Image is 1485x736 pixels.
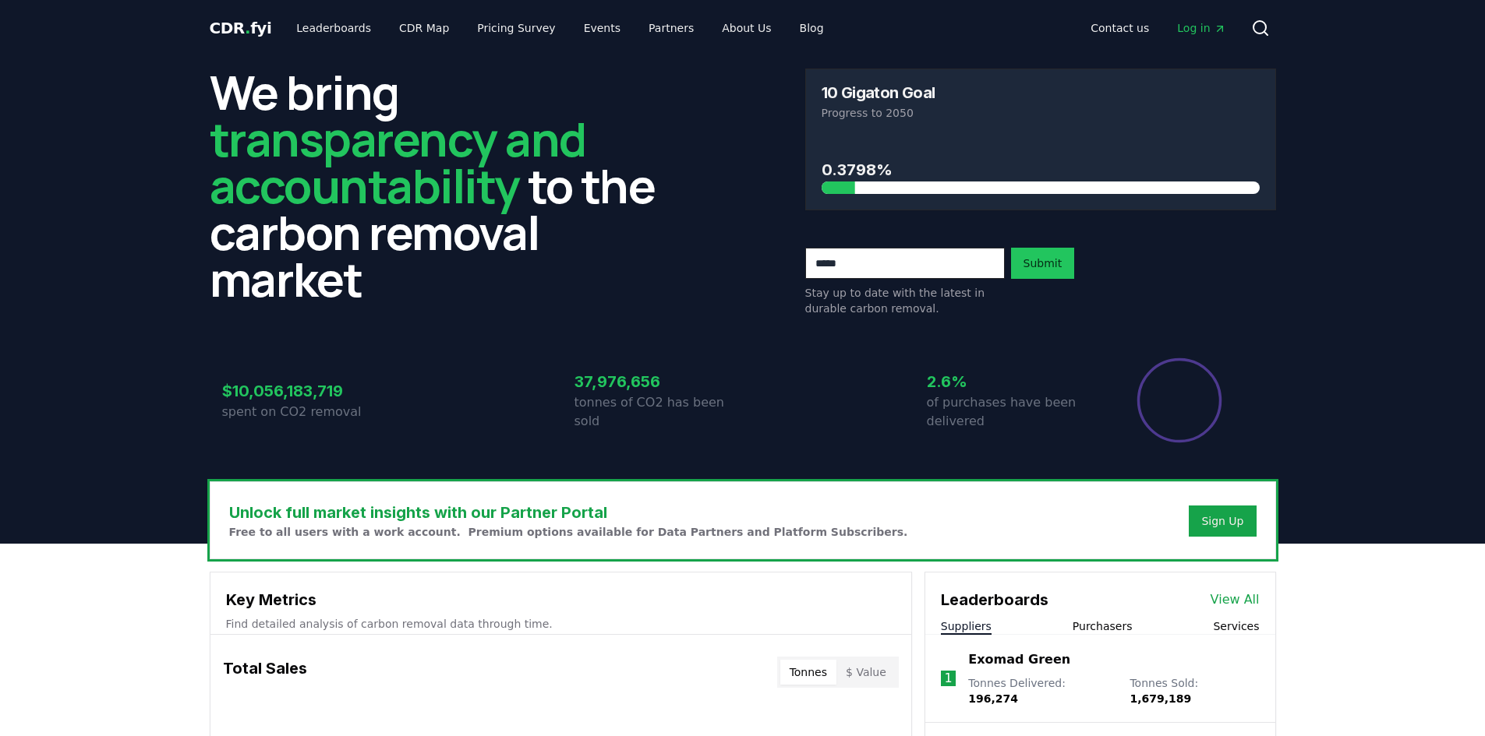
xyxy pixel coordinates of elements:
h3: 37,976,656 [575,370,743,393]
span: CDR fyi [210,19,272,37]
h3: Leaderboards [941,588,1048,611]
nav: Main [1078,14,1238,42]
h3: 2.6% [927,370,1095,393]
h3: Total Sales [223,657,307,688]
button: Purchasers [1073,618,1133,634]
span: 1,679,189 [1130,692,1191,705]
div: Percentage of sales delivered [1136,357,1223,444]
p: spent on CO2 removal [222,403,391,421]
a: Exomad Green [968,650,1070,669]
a: Contact us [1078,14,1161,42]
p: Progress to 2050 [822,105,1260,121]
h3: Key Metrics [226,588,896,611]
a: CDR Map [387,14,461,42]
a: CDR.fyi [210,17,272,39]
h3: 0.3798% [822,158,1260,181]
h3: Unlock full market insights with our Partner Portal [229,501,908,524]
a: Events [571,14,633,42]
p: of purchases have been delivered [927,393,1095,431]
h3: $10,056,183,719 [222,379,391,403]
button: Submit [1011,248,1075,279]
p: tonnes of CO2 has been sold [575,393,743,431]
a: Leaderboards [284,14,384,42]
p: Find detailed analysis of carbon removal data through time. [226,616,896,632]
p: Free to all users with a work account. Premium options available for Data Partners and Platform S... [229,524,908,540]
button: Suppliers [941,618,992,634]
span: 196,274 [968,692,1018,705]
button: Services [1213,618,1259,634]
a: Blog [787,14,836,42]
a: Sign Up [1201,513,1243,529]
a: Pricing Survey [465,14,567,42]
button: Tonnes [780,660,836,685]
p: Stay up to date with the latest in durable carbon removal. [805,285,1005,316]
nav: Main [284,14,836,42]
a: About Us [709,14,783,42]
button: $ Value [836,660,896,685]
p: 1 [944,669,952,688]
span: Log in [1177,20,1225,36]
p: Tonnes Delivered : [968,675,1114,706]
button: Sign Up [1189,505,1256,537]
a: Log in [1165,14,1238,42]
a: Partners [636,14,706,42]
p: Tonnes Sold : [1130,675,1259,706]
span: . [245,19,250,37]
a: View All [1211,590,1260,609]
h2: We bring to the carbon removal market [210,69,681,302]
span: transparency and accountability [210,107,586,217]
h3: 10 Gigaton Goal [822,85,935,100]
